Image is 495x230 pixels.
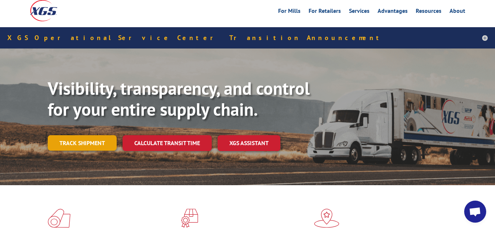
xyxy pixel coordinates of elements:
[181,209,198,228] img: xgs-icon-focused-on-flooring-red
[123,135,212,151] a: Calculate transit time
[278,8,301,16] a: For Mills
[48,77,310,121] b: Visibility, transparency, and control for your entire supply chain.
[378,8,408,16] a: Advantages
[48,209,70,228] img: xgs-icon-total-supply-chain-intelligence-red
[218,135,280,151] a: XGS ASSISTANT
[314,209,339,228] img: xgs-icon-flagship-distribution-model-red
[416,8,441,16] a: Resources
[464,201,486,223] a: Open chat
[349,8,370,16] a: Services
[309,8,341,16] a: For Retailers
[48,135,117,151] a: Track shipment
[449,8,465,16] a: About
[7,35,488,41] h5: XGS Operational Service Center Transition Announcement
